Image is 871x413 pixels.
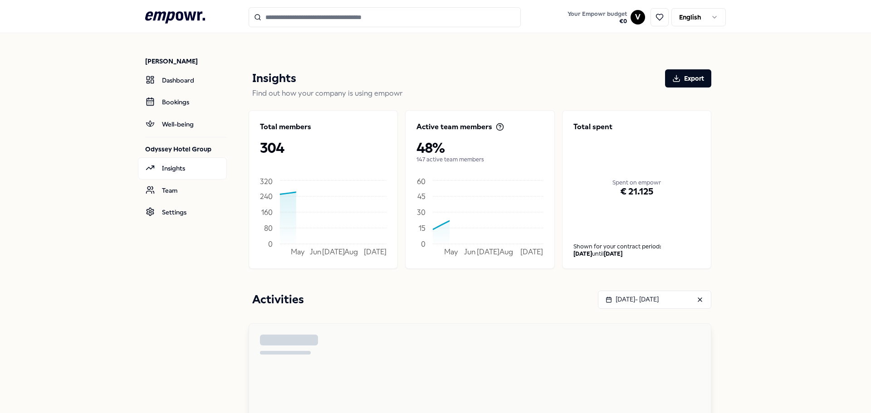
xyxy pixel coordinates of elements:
[631,10,645,24] button: V
[145,57,227,66] p: [PERSON_NAME]
[573,161,700,222] div: € 21.125
[416,156,543,163] p: 147 active team members
[260,140,387,156] p: 304
[138,180,227,201] a: Team
[252,291,304,309] p: Activities
[419,224,426,232] tspan: 15
[568,10,627,18] span: Your Empowr budget
[573,250,592,257] b: [DATE]
[573,250,700,258] div: until
[417,208,426,216] tspan: 30
[264,224,273,232] tspan: 80
[261,208,273,216] tspan: 160
[252,69,296,87] p: Insights
[322,248,345,256] tspan: [DATE]
[138,157,227,179] a: Insights
[444,248,458,256] tspan: May
[310,248,321,256] tspan: Jun
[573,143,700,222] div: Spent on empowr
[499,248,513,256] tspan: Aug
[416,121,492,132] p: Active team members
[606,294,659,304] div: [DATE] - [DATE]
[291,248,305,256] tspan: May
[665,69,711,87] button: Export
[520,248,543,256] tspan: [DATE]
[417,192,426,200] tspan: 45
[249,7,521,27] input: Search for products, categories or subcategories
[464,248,475,256] tspan: Jun
[417,177,426,186] tspan: 60
[364,248,387,256] tspan: [DATE]
[421,239,426,248] tspan: 0
[573,243,700,250] p: Shown for your contract period:
[138,113,227,135] a: Well-being
[568,18,627,25] span: € 0
[564,8,631,27] a: Your Empowr budget€0
[252,87,711,99] p: Find out how your company is using empowr
[598,291,711,309] button: [DATE]- [DATE]
[138,69,227,91] a: Dashboard
[604,250,622,257] b: [DATE]
[416,140,543,156] p: 48%
[260,177,273,186] tspan: 320
[260,192,273,200] tspan: 240
[268,239,273,248] tspan: 0
[566,9,629,27] button: Your Empowr budget€0
[260,121,311,132] p: Total members
[145,145,227,154] p: Odyssey Hotel Group
[138,201,227,223] a: Settings
[344,248,358,256] tspan: Aug
[477,248,499,256] tspan: [DATE]
[573,121,700,132] p: Total spent
[138,91,227,113] a: Bookings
